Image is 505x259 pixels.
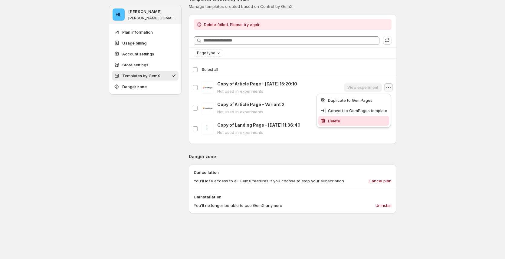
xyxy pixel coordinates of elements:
[122,73,160,79] span: Templates by GemX
[122,29,153,35] span: Plan information
[112,38,179,48] button: Usage billing
[328,108,387,113] span: Convert to GemPages template
[194,169,392,175] p: Cancellation
[189,154,396,160] p: Danger zone
[194,50,223,56] button: Page type
[128,8,162,15] p: [PERSON_NAME]
[217,81,297,87] p: Copy of Article Page - [DATE] 15:20:10
[194,202,282,208] p: You'll no longer be able to use GemX anymore
[217,109,284,115] p: Not used in experiments
[122,84,147,90] span: Danger zone
[116,12,122,18] text: HL
[189,4,293,9] span: Manage templates created based on Control by GemX.
[113,8,125,21] span: Hugh Le
[202,123,214,135] img: Copy of Landing Page - May 30, 11:36:40
[112,82,179,91] button: Danger zone
[217,129,300,135] p: Not used in experiments
[197,51,215,55] span: Page type
[122,62,148,68] span: Store settings
[202,67,218,72] span: Select all
[128,16,178,21] p: [PERSON_NAME][DOMAIN_NAME]
[122,40,146,46] span: Usage billing
[328,118,340,123] span: Delete
[112,71,179,81] button: Templates by GemX
[204,22,261,27] span: Delete failed. Please try again.
[202,102,214,114] img: Copy of Article Page - Variant 2
[328,98,372,103] span: Duplicate to GemPages
[375,202,392,208] span: Uninstall
[202,81,214,94] img: Copy of Article Page - May 7, 15:20:10
[112,49,179,59] button: Account settings
[194,178,344,184] p: You'll lose access to all GemX features if you choose to stop your subscription
[365,176,395,186] button: Cancel plan
[217,101,284,108] p: Copy of Article Page - Variant 2
[112,27,179,37] button: Plan information
[369,178,392,184] span: Cancel plan
[112,60,179,70] button: Store settings
[372,201,395,210] button: Uninstall
[122,51,154,57] span: Account settings
[217,88,297,94] p: Not used in experiments
[194,194,392,200] p: Uninstallation
[217,122,300,128] p: Copy of Landing Page - [DATE] 11:36:40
